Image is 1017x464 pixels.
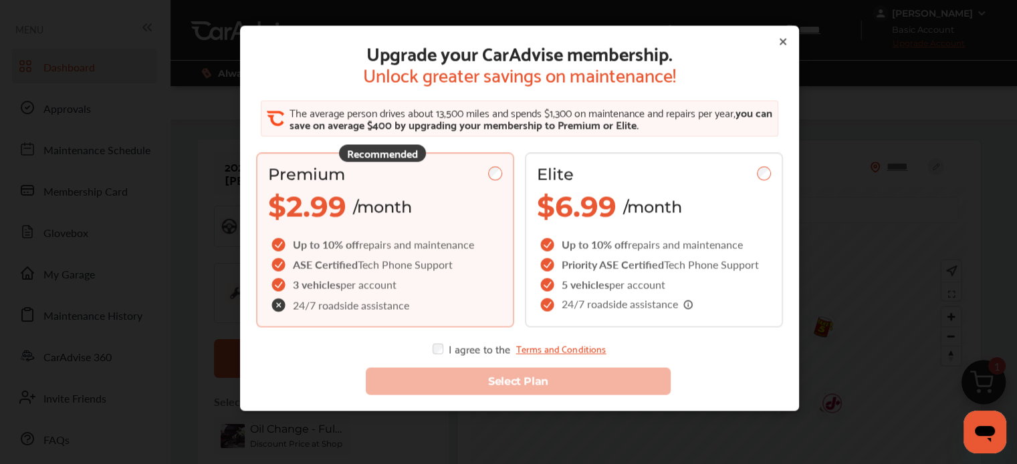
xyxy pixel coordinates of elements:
[540,258,556,272] img: checkIcon.6d469ec1.svg
[359,237,474,252] span: repairs and maintenance
[363,63,676,85] span: Unlock greater savings on maintenance!
[664,257,759,272] span: Tech Phone Support
[540,278,556,292] img: checkIcon.6d469ec1.svg
[340,277,397,292] span: per account
[268,190,346,224] span: $2.99
[266,110,284,128] img: CA_CheckIcon.cf4f08d4.svg
[540,298,556,312] img: checkIcon.6d469ec1.svg
[537,165,574,184] span: Elite
[609,277,665,292] span: per account
[628,237,743,252] span: repairs and maintenance
[540,238,556,252] img: checkIcon.6d469ec1.svg
[358,257,453,272] span: Tech Phone Support
[562,237,628,252] span: Up to 10% off
[268,165,345,184] span: Premium
[562,277,609,292] span: 5 vehicles
[433,344,606,355] div: I agree to the
[271,278,288,292] img: checkIcon.6d469ec1.svg
[353,197,412,216] span: /month
[293,237,359,252] span: Up to 10% off
[339,145,426,162] div: Recommended
[271,238,288,252] img: checkIcon.6d469ec1.svg
[516,344,606,355] a: Terms and Conditions
[537,190,616,224] span: $6.99
[562,257,664,272] span: Priority ASE Certified
[623,197,682,216] span: /month
[293,257,358,272] span: ASE Certified
[289,103,772,134] span: you can save on average $400 by upgrading your membership to Premium or Elite.
[293,300,409,310] span: 24/7 roadside assistance
[293,277,340,292] span: 3 vehicles
[964,411,1006,453] iframe: Button to launch messaging window
[271,298,288,312] img: check-cross-icon.c68f34ea.svg
[271,258,288,272] img: checkIcon.6d469ec1.svg
[562,299,694,311] span: 24/7 roadside assistance
[289,103,735,122] span: The average person drives about 13,500 miles and spends $1,300 on maintenance and repairs per year,
[363,42,676,63] span: Upgrade your CarAdvise membership.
